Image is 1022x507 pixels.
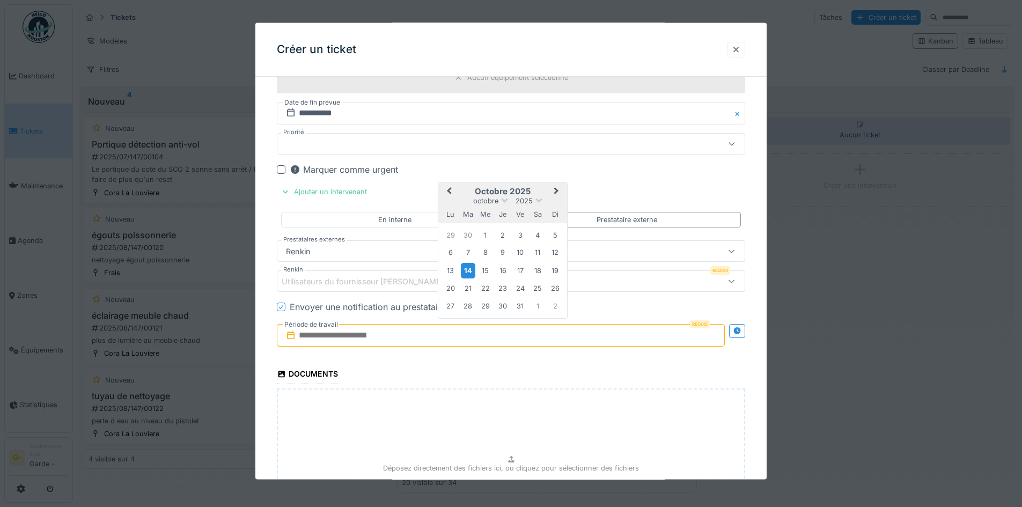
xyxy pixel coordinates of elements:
[461,245,475,260] div: Choose mardi 7 octobre 2025
[531,207,545,222] div: samedi
[531,281,545,296] div: Choose samedi 25 octobre 2025
[443,228,458,243] div: Choose lundi 29 septembre 2025
[531,228,545,243] div: Choose samedi 4 octobre 2025
[478,245,492,260] div: Choose mercredi 8 octobre 2025
[496,207,510,222] div: jeudi
[548,281,562,296] div: Choose dimanche 26 octobre 2025
[283,319,339,330] label: Période de travail
[467,72,568,82] div: Aucun équipement sélectionné
[513,298,527,313] div: Choose vendredi 31 octobre 2025
[548,245,562,260] div: Choose dimanche 12 octobre 2025
[548,298,562,313] div: Choose dimanche 2 novembre 2025
[461,228,475,243] div: Choose mardi 30 septembre 2025
[478,298,492,313] div: Choose mercredi 29 octobre 2025
[442,226,564,314] div: Month octobre, 2025
[516,197,533,205] span: 2025
[277,366,338,384] div: Documents
[443,281,458,296] div: Choose lundi 20 octobre 2025
[548,263,562,277] div: Choose dimanche 19 octobre 2025
[478,281,492,296] div: Choose mercredi 22 octobre 2025
[443,207,458,222] div: lundi
[378,215,411,225] div: En interne
[281,235,347,244] label: Prestataires externes
[531,263,545,277] div: Choose samedi 18 octobre 2025
[438,187,567,196] h2: octobre 2025
[443,298,458,313] div: Choose lundi 27 octobre 2025
[439,183,457,201] button: Previous Month
[513,207,527,222] div: vendredi
[548,207,562,222] div: dimanche
[531,298,545,313] div: Choose samedi 1 novembre 2025
[282,245,315,257] div: Renkin
[383,463,639,473] p: Déposez directement des fichiers ici, ou cliquez pour sélectionner des fichiers
[496,228,510,243] div: Choose jeudi 2 octobre 2025
[282,275,459,287] div: Utilisateurs du fournisseur [PERSON_NAME]
[513,245,527,260] div: Choose vendredi 10 octobre 2025
[597,215,657,225] div: Prestataire externe
[733,102,745,124] button: Close
[478,263,492,277] div: Choose mercredi 15 octobre 2025
[461,207,475,222] div: mardi
[496,298,510,313] div: Choose jeudi 30 octobre 2025
[496,263,510,277] div: Choose jeudi 16 octobre 2025
[277,43,356,56] h3: Créer un ticket
[283,97,341,108] label: Date de fin prévue
[277,185,371,199] div: Ajouter un intervenant
[478,207,492,222] div: mercredi
[478,228,492,243] div: Choose mercredi 1 octobre 2025
[710,266,730,275] div: Requis
[513,228,527,243] div: Choose vendredi 3 octobre 2025
[461,298,475,313] div: Choose mardi 28 octobre 2025
[548,228,562,243] div: Choose dimanche 5 octobre 2025
[549,183,566,201] button: Next Month
[531,245,545,260] div: Choose samedi 11 octobre 2025
[496,245,510,260] div: Choose jeudi 9 octobre 2025
[290,300,495,313] div: Envoyer une notification au prestataire de services
[443,263,458,277] div: Choose lundi 13 octobre 2025
[290,163,398,176] div: Marquer comme urgent
[473,197,498,205] span: octobre
[461,281,475,296] div: Choose mardi 21 octobre 2025
[281,128,306,137] label: Priorité
[513,281,527,296] div: Choose vendredi 24 octobre 2025
[496,281,510,296] div: Choose jeudi 23 octobre 2025
[690,320,710,328] div: Requis
[443,245,458,260] div: Choose lundi 6 octobre 2025
[281,265,305,274] label: Renkin
[461,262,475,278] div: Choose mardi 14 octobre 2025
[513,263,527,277] div: Choose vendredi 17 octobre 2025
